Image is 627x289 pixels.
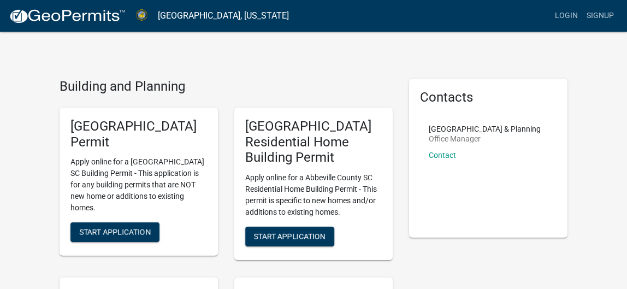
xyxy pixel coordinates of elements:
span: Start Application [79,228,151,237]
a: Contact [429,151,456,160]
button: Start Application [245,227,334,246]
a: Login [551,5,582,26]
a: Signup [582,5,618,26]
button: Start Application [70,222,159,242]
a: [GEOGRAPHIC_DATA], [US_STATE] [158,7,289,25]
img: Abbeville County, South Carolina [134,8,149,23]
p: Office Manager [429,135,541,143]
h4: Building and Planning [60,79,393,95]
p: [GEOGRAPHIC_DATA] & Planning [429,125,541,133]
h5: [GEOGRAPHIC_DATA] Permit [70,119,207,150]
span: Start Application [254,232,326,241]
h5: Contacts [420,90,557,105]
p: Apply online for a Abbeville County SC Residential Home Building Permit - This permit is specific... [245,172,382,218]
h5: [GEOGRAPHIC_DATA] Residential Home Building Permit [245,119,382,166]
p: Apply online for a [GEOGRAPHIC_DATA] SC Building Permit - This application is for any building pe... [70,156,207,214]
